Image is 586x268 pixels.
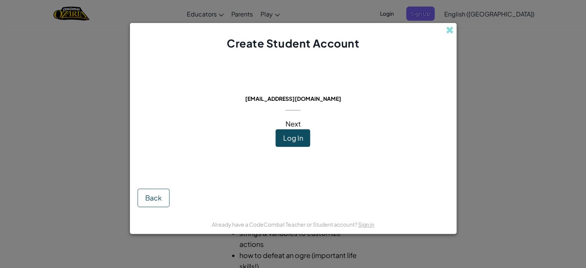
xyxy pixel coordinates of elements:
[227,36,359,50] span: Create Student Account
[145,193,162,202] span: Back
[239,84,347,93] span: This email is already in use:
[276,129,310,147] button: Log In
[245,95,341,102] span: [EMAIL_ADDRESS][DOMAIN_NAME]
[212,221,358,228] span: Already have a CodeCombat Teacher or Student account?
[358,221,374,228] a: Sign in
[138,189,169,207] button: Back
[283,133,303,142] span: Log In
[285,119,300,128] span: Next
